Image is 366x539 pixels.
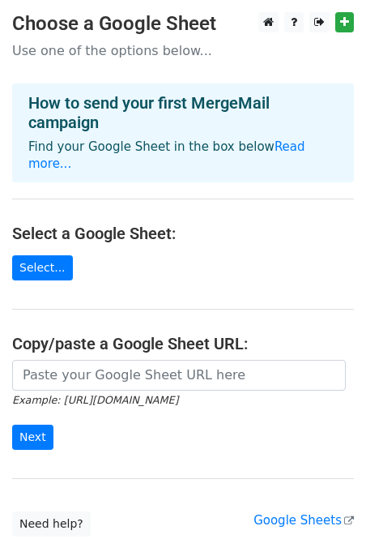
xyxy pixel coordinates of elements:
small: Example: [URL][DOMAIN_NAME] [12,394,178,406]
p: Use one of the options below... [12,42,354,59]
input: Next [12,425,53,450]
h4: Copy/paste a Google Sheet URL: [12,334,354,353]
a: Select... [12,255,73,280]
a: Need help? [12,511,91,537]
a: Google Sheets [253,513,354,528]
h3: Choose a Google Sheet [12,12,354,36]
h4: Select a Google Sheet: [12,224,354,243]
h4: How to send your first MergeMail campaign [28,93,338,132]
p: Find your Google Sheet in the box below [28,139,338,173]
a: Read more... [28,139,305,171]
input: Paste your Google Sheet URL here [12,360,346,391]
